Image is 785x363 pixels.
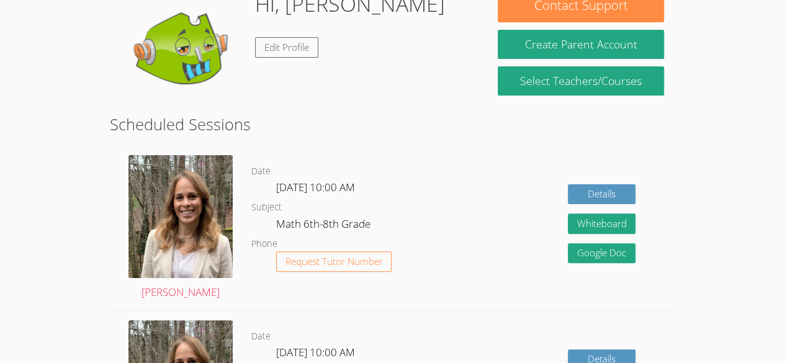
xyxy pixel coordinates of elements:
[276,251,392,272] button: Request Tutor Number
[568,243,636,264] a: Google Doc
[276,345,355,359] span: [DATE] 10:00 AM
[251,200,282,215] dt: Subject
[251,329,271,344] dt: Date
[110,112,675,136] h2: Scheduled Sessions
[276,215,373,236] dd: Math 6th-8th Grade
[128,155,233,301] a: [PERSON_NAME]
[568,213,636,234] button: Whiteboard
[255,37,318,58] a: Edit Profile
[568,184,636,205] a: Details
[276,180,355,194] span: [DATE] 10:00 AM
[128,155,233,277] img: avatar.png
[498,30,663,59] button: Create Parent Account
[251,164,271,179] dt: Date
[251,236,277,252] dt: Phone
[498,66,663,96] a: Select Teachers/Courses
[285,257,383,266] span: Request Tutor Number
